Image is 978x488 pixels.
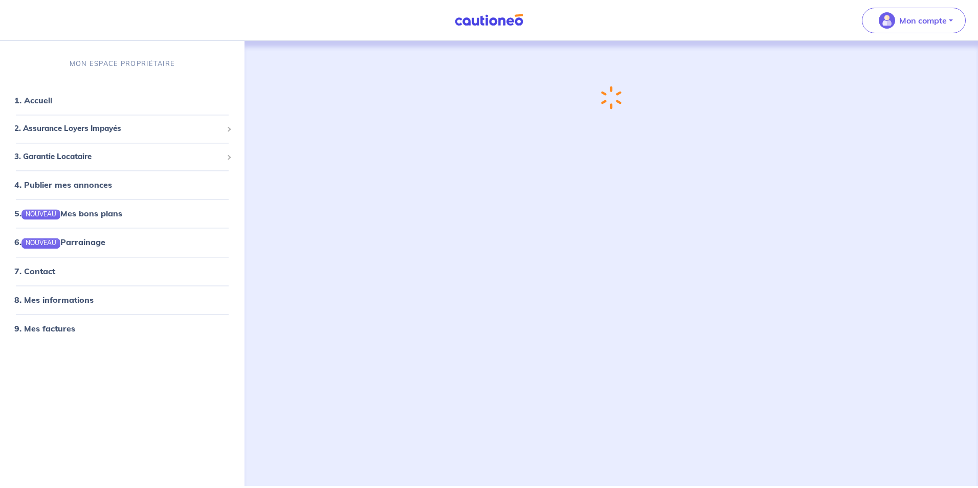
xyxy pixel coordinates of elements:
img: loading-spinner [601,86,621,109]
a: 4. Publier mes annonces [14,180,112,190]
div: 8. Mes informations [4,290,240,310]
div: 6.NOUVEAUParrainage [4,232,240,253]
div: 7. Contact [4,261,240,281]
span: 2. Assurance Loyers Impayés [14,123,223,135]
p: Mon compte [899,14,947,27]
div: 3. Garantie Locataire [4,147,240,167]
p: MON ESPACE PROPRIÉTAIRE [70,59,175,69]
div: 2. Assurance Loyers Impayés [4,119,240,139]
div: 4. Publier mes annonces [4,175,240,195]
a: 1. Accueil [14,96,52,106]
a: 6.NOUVEAUParrainage [14,237,105,248]
img: illu_account_valid_menu.svg [879,12,895,29]
div: 5.NOUVEAUMes bons plans [4,204,240,224]
button: illu_account_valid_menu.svgMon compte [862,8,966,33]
img: Cautioneo [451,14,527,27]
a: 5.NOUVEAUMes bons plans [14,209,122,219]
a: 7. Contact [14,266,55,276]
div: 1. Accueil [4,91,240,111]
div: 9. Mes factures [4,318,240,339]
a: 9. Mes factures [14,323,75,334]
a: 8. Mes informations [14,295,94,305]
span: 3. Garantie Locataire [14,151,223,163]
